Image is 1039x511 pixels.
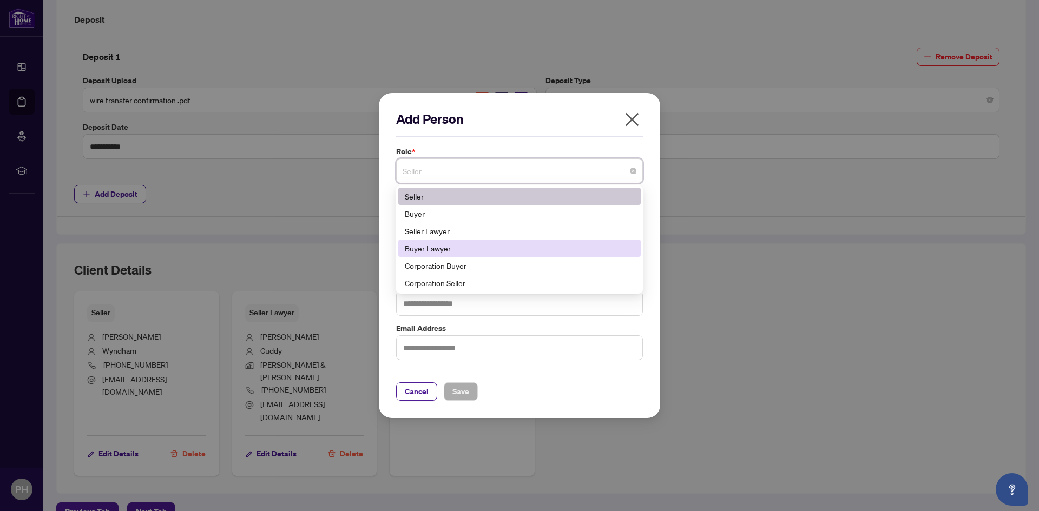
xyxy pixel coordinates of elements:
[396,382,437,401] button: Cancel
[444,382,478,401] button: Save
[405,260,634,271] div: Corporation Buyer
[405,208,634,220] div: Buyer
[396,322,643,334] label: Email Address
[405,242,634,254] div: Buyer Lawyer
[405,225,634,237] div: Seller Lawyer
[396,145,643,157] label: Role
[398,257,641,274] div: Corporation Buyer
[398,274,641,291] div: Corporation Seller
[623,111,641,128] span: close
[398,188,641,205] div: Seller
[405,383,429,400] span: Cancel
[630,168,636,174] span: close-circle
[398,222,641,240] div: Seller Lawyer
[398,240,641,257] div: Buyer Lawyer
[405,277,634,289] div: Corporation Seller
[996,473,1028,506] button: Open asap
[405,190,634,202] div: Seller
[396,110,643,128] h2: Add Person
[398,205,641,222] div: Buyer
[403,161,636,181] span: Seller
